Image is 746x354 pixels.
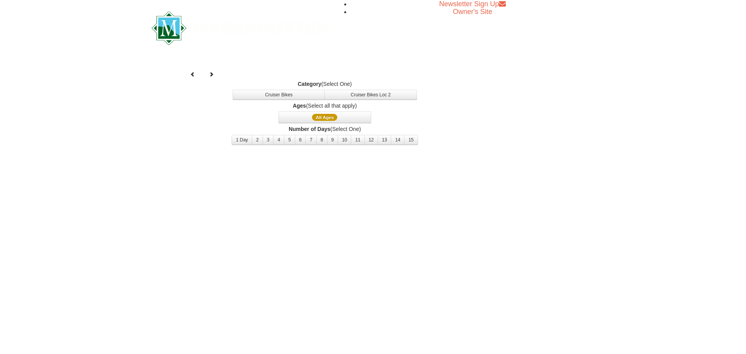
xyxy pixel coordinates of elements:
button: 15 [404,135,418,145]
button: Cruiser Bikes [233,90,325,100]
button: 12 [364,135,378,145]
button: 5 [284,135,295,145]
button: 7 [305,135,317,145]
img: Massanutten Resort Logo [152,11,329,45]
label: (Select One) [185,80,465,88]
strong: Number of Days [289,126,330,132]
strong: Category [298,81,321,87]
button: 3 [263,135,274,145]
label: (Select One) [185,125,465,133]
button: All Ages [279,112,371,123]
strong: Ages [293,103,306,109]
button: 11 [351,135,364,145]
a: Owner's Site [453,8,492,16]
span: All Ages [312,114,337,121]
button: 4 [273,135,284,145]
button: 2 [252,135,263,145]
button: 14 [391,135,404,145]
a: Massanutten Resort [152,18,329,36]
label: (Select all that apply) [185,102,465,110]
button: 13 [378,135,391,145]
button: 10 [338,135,351,145]
button: 6 [295,135,306,145]
button: 9 [327,135,338,145]
button: 8 [316,135,328,145]
button: 1 Day [232,135,252,145]
button: Cruiser Bikes Loc 2 [324,90,417,100]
